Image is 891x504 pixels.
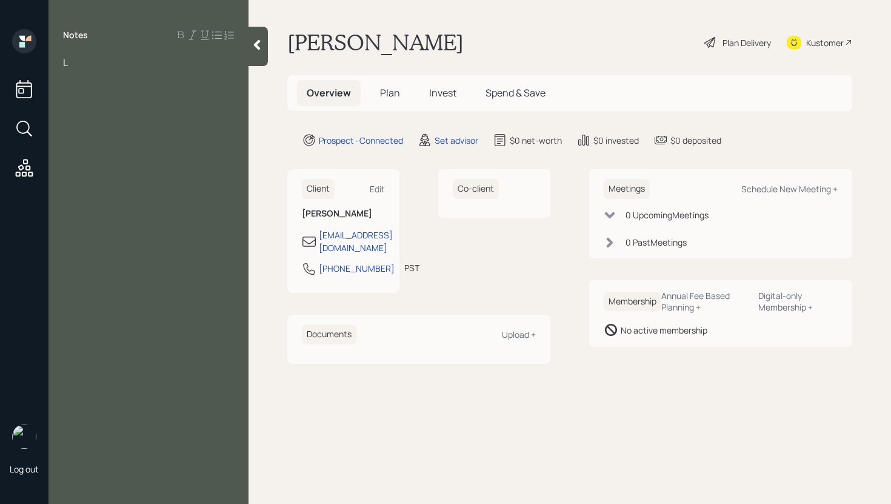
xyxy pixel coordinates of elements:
[604,179,650,199] h6: Meetings
[302,209,385,219] h6: [PERSON_NAME]
[604,292,661,312] h6: Membership
[319,134,403,147] div: Prospect · Connected
[63,56,68,69] span: L
[806,36,844,49] div: Kustomer
[302,179,335,199] h6: Client
[670,134,721,147] div: $0 deposited
[319,229,393,254] div: [EMAIL_ADDRESS][DOMAIN_NAME]
[63,29,88,41] label: Notes
[661,290,749,313] div: Annual Fee Based Planning +
[380,86,400,99] span: Plan
[453,179,499,199] h6: Co-client
[435,134,478,147] div: Set advisor
[404,261,419,274] div: PST
[429,86,456,99] span: Invest
[319,262,395,275] div: [PHONE_NUMBER]
[370,183,385,195] div: Edit
[626,209,709,221] div: 0 Upcoming Meeting s
[307,86,351,99] span: Overview
[486,86,546,99] span: Spend & Save
[621,324,707,337] div: No active membership
[502,329,536,340] div: Upload +
[510,134,562,147] div: $0 net-worth
[758,290,838,313] div: Digital-only Membership +
[626,236,687,249] div: 0 Past Meeting s
[12,425,36,449] img: retirable_logo.png
[10,463,39,475] div: Log out
[593,134,639,147] div: $0 invested
[287,29,464,56] h1: [PERSON_NAME]
[741,183,838,195] div: Schedule New Meeting +
[302,324,356,344] h6: Documents
[722,36,771,49] div: Plan Delivery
